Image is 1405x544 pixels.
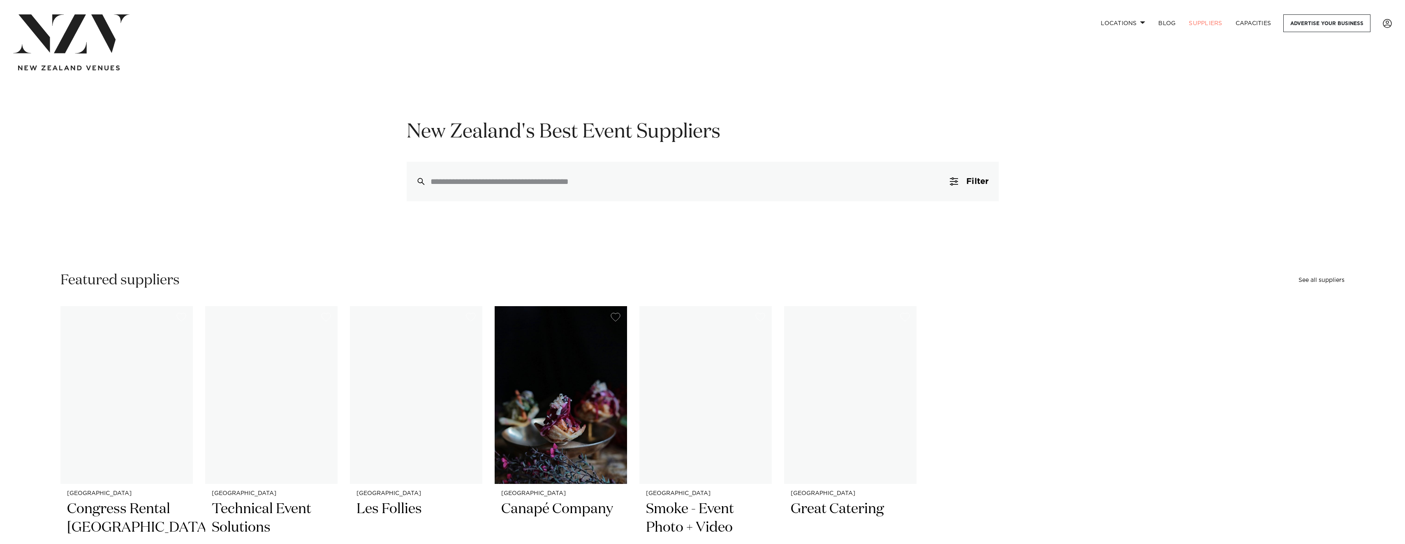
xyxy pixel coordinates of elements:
[1094,14,1152,32] a: Locations
[18,65,120,71] img: new-zealand-venues-text.png
[966,177,988,186] span: Filter
[1299,277,1345,283] a: See all suppliers
[646,491,765,497] small: [GEOGRAPHIC_DATA]
[1283,14,1370,32] a: Advertise your business
[212,491,331,497] small: [GEOGRAPHIC_DATA]
[1152,14,1182,32] a: BLOG
[791,491,910,497] small: [GEOGRAPHIC_DATA]
[13,14,130,53] img: nzv-logo.png
[501,491,620,497] small: [GEOGRAPHIC_DATA]
[407,119,999,145] h1: New Zealand's Best Event Suppliers
[67,491,186,497] small: [GEOGRAPHIC_DATA]
[940,162,998,201] button: Filter
[60,271,180,290] h2: Featured suppliers
[1182,14,1229,32] a: SUPPLIERS
[356,491,476,497] small: [GEOGRAPHIC_DATA]
[1229,14,1278,32] a: Capacities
